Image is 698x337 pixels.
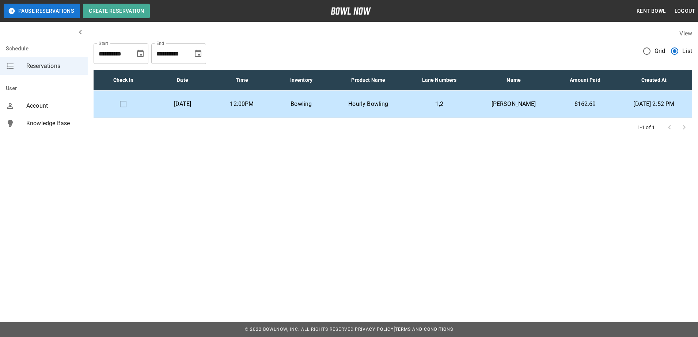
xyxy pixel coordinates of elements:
[331,70,406,91] th: Product Name
[616,70,692,91] th: Created At
[331,7,371,15] img: logo
[395,327,453,332] a: Terms and Conditions
[655,47,665,55] span: Grid
[682,47,692,55] span: List
[355,327,394,332] a: Privacy Policy
[473,70,554,91] th: Name
[679,30,692,37] label: View
[153,70,212,91] th: Date
[272,70,331,91] th: Inventory
[26,62,82,70] span: Reservations
[560,100,610,108] p: $162.69
[622,100,686,108] p: [DATE] 2:52 PM
[212,70,272,91] th: Time
[218,100,266,108] p: 12:00PM
[26,119,82,128] span: Knowledge Base
[672,4,698,18] button: Logout
[245,327,355,332] span: © 2022 BowlNow, Inc. All Rights Reserved.
[337,100,400,108] p: Hourly Bowling
[479,100,549,108] p: [PERSON_NAME]
[277,100,325,108] p: Bowling
[26,102,82,110] span: Account
[191,46,205,61] button: Choose date, selected date is Oct 22, 2025
[406,70,473,91] th: Lane Numbers
[133,46,148,61] button: Choose date, selected date is Sep 22, 2025
[637,124,655,131] p: 1-1 of 1
[634,4,669,18] button: Kent Bowl
[94,70,153,91] th: Check In
[159,100,206,108] p: [DATE]
[554,70,616,91] th: Amount Paid
[83,4,150,18] button: Create Reservation
[411,100,467,108] p: 1,2
[4,4,80,18] button: Pause Reservations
